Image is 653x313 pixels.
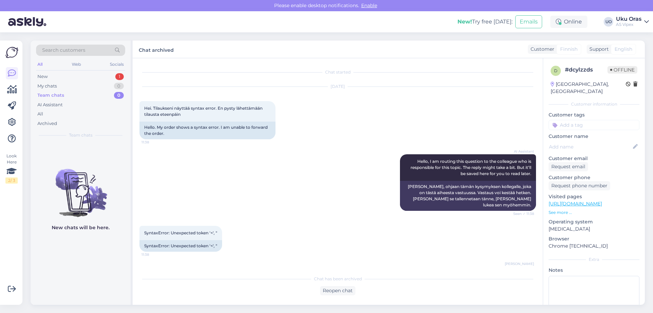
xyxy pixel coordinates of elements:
p: Customer name [549,133,639,140]
p: Customer email [549,155,639,162]
div: All [36,60,44,69]
a: Uku OrasAS Vipex [616,16,649,27]
div: New [37,73,48,80]
p: New chats will be here. [52,224,110,231]
div: 1 [115,73,124,80]
p: See more ... [549,209,639,216]
div: Request phone number [549,181,610,190]
span: d [554,68,557,73]
div: Chat started [139,69,536,75]
label: Chat archived [139,45,174,54]
div: Reopen chat [320,286,355,295]
div: Look Here [5,153,18,184]
p: Notes [549,267,639,274]
div: 0 [114,92,124,99]
span: Chat has been archived [314,276,362,282]
div: Request email [549,162,588,171]
p: [MEDICAL_DATA] [549,225,639,233]
p: Operating system [549,218,639,225]
div: # dcylzzds [565,66,607,74]
p: Chrome [TECHNICAL_ID] [549,242,639,250]
span: Seen ✓ 11:38 [508,211,534,216]
div: All [37,111,43,118]
span: Hei. Tilaukseni näyttää syntax error. En pysty lähettämään tilausta eteenpäin [144,106,264,117]
span: SyntaxError: Unexpected token '<', " [144,230,217,235]
div: Try free [DATE]: [457,18,513,26]
div: Socials [108,60,125,69]
span: Team chats [69,132,93,138]
div: 0 [114,83,124,90]
span: [PERSON_NAME] [505,261,534,266]
span: 11:38 [141,252,167,257]
div: AI Assistant [37,101,63,108]
span: English [615,46,632,53]
div: Online [550,16,587,28]
div: Archived [37,120,57,127]
span: AI Assistant [508,149,534,154]
img: Askly Logo [5,46,18,59]
div: Hello. My order shows a syntax error. I am unable to forward the order. [139,122,275,139]
button: Emails [515,15,542,28]
span: Enable [359,2,379,9]
span: 11:38 [141,140,167,145]
span: Finnish [560,46,577,53]
span: Search customers [42,47,85,54]
p: Visited pages [549,193,639,200]
div: [PERSON_NAME], ohjaan tämän kysymyksen kollegalle, joka on tästä aiheesta vastuussa. Vastaus voi ... [400,181,536,211]
div: 2 / 3 [5,177,18,184]
div: Customer information [549,101,639,107]
input: Add name [549,143,632,151]
div: AS Vipex [616,22,641,27]
div: UO [604,17,613,27]
div: Web [70,60,82,69]
div: Customer [528,46,554,53]
div: Support [587,46,609,53]
div: Uku Oras [616,16,641,22]
img: No chats [31,157,131,218]
span: Offline [607,66,637,74]
a: [URL][DOMAIN_NAME] [549,201,602,207]
b: New! [457,18,472,25]
div: SyntaxError: Unexpected token '<', " [139,240,222,252]
p: Customer tags [549,111,639,119]
input: Add a tag [549,120,639,130]
div: [GEOGRAPHIC_DATA], [GEOGRAPHIC_DATA] [551,81,626,95]
div: [DATE] [139,83,536,90]
div: Extra [549,256,639,263]
span: Hello, I am routing this question to the colleague who is responsible for this topic. The reply m... [411,159,532,176]
p: Browser [549,235,639,242]
div: Team chats [37,92,64,99]
p: Customer phone [549,174,639,181]
div: My chats [37,83,57,90]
